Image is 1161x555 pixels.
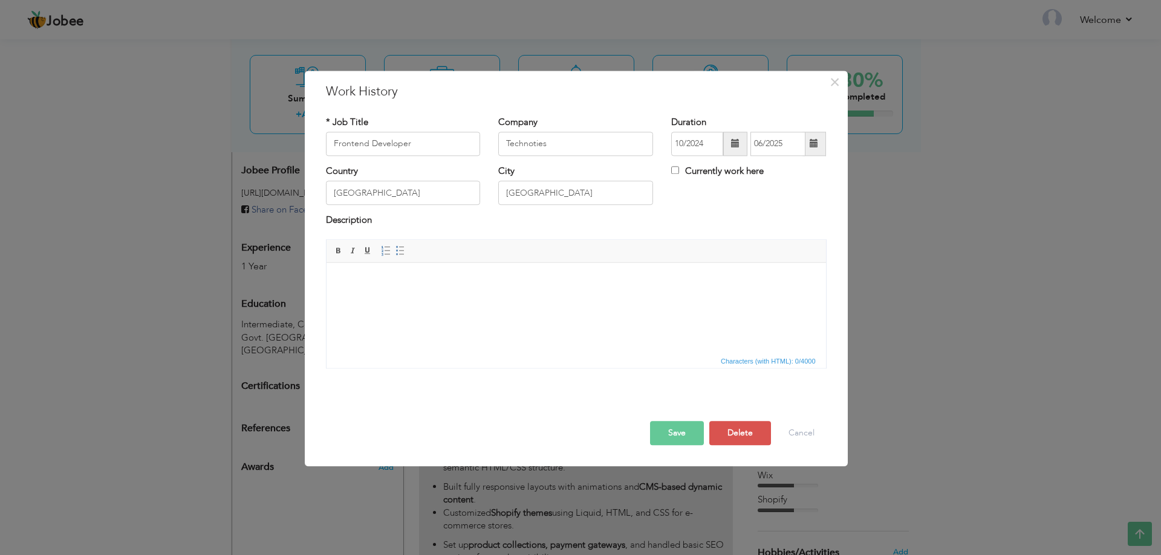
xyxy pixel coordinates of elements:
[326,214,372,227] label: Description
[498,116,538,129] label: Company
[671,132,723,156] input: From
[361,244,374,257] a: Underline
[709,421,771,445] button: Delete
[650,421,704,445] button: Save
[671,116,706,129] label: Duration
[327,263,826,353] iframe: Rich Text Editor, workEditor
[671,166,679,174] input: Currently work here
[326,165,358,178] label: Country
[326,83,827,101] h3: Work History
[332,244,345,257] a: Bold
[394,244,407,257] a: Insert/Remove Bulleted List
[671,165,764,178] label: Currently work here
[830,71,840,93] span: ×
[346,244,360,257] a: Italic
[326,116,368,129] label: * Job Title
[825,72,845,92] button: Close
[718,356,818,367] span: Characters (with HTML): 0/4000
[776,421,827,445] button: Cancel
[750,132,805,156] input: Present
[379,244,392,257] a: Insert/Remove Numbered List
[498,165,515,178] label: City
[718,356,819,367] div: Statistics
